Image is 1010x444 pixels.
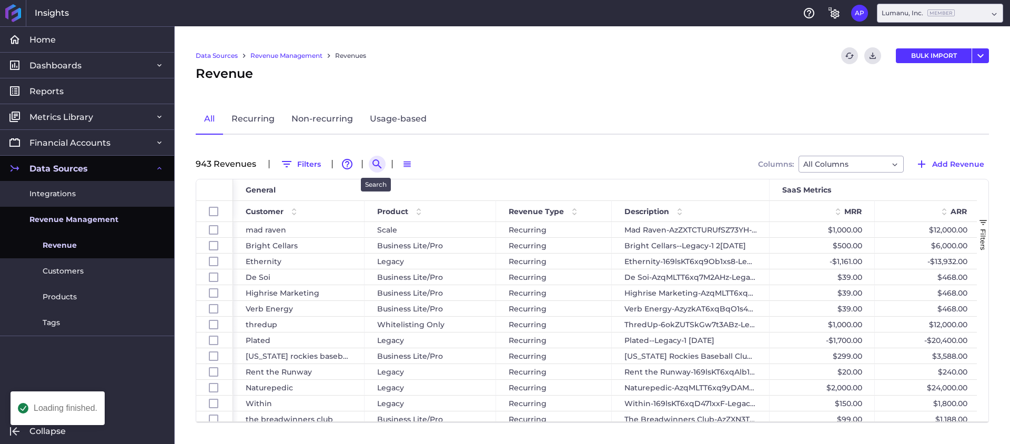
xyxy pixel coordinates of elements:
[612,380,770,395] div: Naturepedic-AzqMLTT6xq9yDAMS-Legacy-1 2[DATE]
[377,365,404,379] span: Legacy
[29,163,88,174] span: Data Sources
[377,412,443,427] span: Business Lite/Pro
[801,5,817,22] button: Help
[29,34,56,45] span: Home
[496,380,612,395] div: Recurring
[875,332,980,348] div: -$20,400.00
[196,254,233,269] div: Press SPACE to select this row.
[875,317,980,332] div: $12,000.00
[758,160,794,168] span: Columns:
[770,222,875,237] div: $1,000.00
[246,185,276,195] span: General
[196,396,233,411] div: Press SPACE to select this row.
[496,332,612,348] div: Recurring
[246,317,277,332] span: thredup
[43,317,60,328] span: Tags
[246,412,333,427] span: the breadwinners club
[377,238,443,253] span: Business Lite/Pro
[283,104,361,135] a: Non-recurring
[770,269,875,285] div: $39.00
[246,223,286,237] span: mad raven
[196,348,233,364] div: Press SPACE to select this row.
[196,51,238,60] a: Data Sources
[196,104,223,135] a: All
[612,317,770,332] div: ThredUp-6okZUTSkGw7t3ABz-Legacy-1 20[DATE]
[276,156,326,173] button: Filters
[196,301,233,317] div: Press SPACE to select this row.
[612,285,770,300] div: Highrise Marketing-AzqMLTT6xq6xTAHh-Legacy-1 2[DATE]
[361,104,435,135] a: Usage-based
[246,286,319,300] span: Highrise Marketing
[770,348,875,364] div: $299.00
[896,48,972,63] button: BULK IMPORT
[951,207,967,216] span: ARR
[841,47,858,64] button: Refresh
[246,380,293,395] span: Naturepedic
[851,5,868,22] button: User Menu
[770,396,875,411] div: $150.00
[770,411,875,427] div: $99.00
[250,51,322,60] a: Revenue Management
[377,396,404,411] span: Legacy
[875,348,980,364] div: $3,588.00
[196,411,233,427] div: Press SPACE to select this row.
[377,223,397,237] span: Scale
[496,238,612,253] div: Recurring
[34,404,97,412] div: Loading finished.
[377,286,443,300] span: Business Lite/Pro
[496,301,612,316] div: Recurring
[770,317,875,332] div: $1,000.00
[770,238,875,253] div: $500.00
[612,238,770,253] div: Bright Cellars--Legacy-1 2[DATE]
[979,229,987,250] span: Filters
[29,60,82,71] span: Dashboards
[246,254,281,269] span: Ethernity
[377,349,443,364] span: Business Lite/Pro
[877,4,1003,23] div: Dropdown select
[196,285,233,301] div: Press SPACE to select this row.
[875,411,980,427] div: $1,188.00
[882,8,955,18] div: Lumanu, Inc.
[875,301,980,316] div: $468.00
[612,269,770,285] div: De Soi-AzqMLTT6xq7M2AHz-Legacy-1 2[DATE]
[770,285,875,300] div: $39.00
[196,238,233,254] div: Press SPACE to select this row.
[246,396,272,411] span: Within
[612,301,770,316] div: Verb Energy-AzyzkAT6xqBqO1s4b-Legacy-1 2[DATE]
[875,396,980,411] div: $1,800.00
[496,411,612,427] div: Recurring
[377,254,404,269] span: Legacy
[196,364,233,380] div: Press SPACE to select this row.
[43,240,77,251] span: Revenue
[927,9,955,16] ins: Member
[875,364,980,379] div: $240.00
[377,207,408,216] span: Product
[496,348,612,364] div: Recurring
[196,160,262,168] div: 943 Revenue s
[246,333,270,348] span: Plated
[612,396,770,411] div: Within-169lsKT6xqD471xxF-Legacy-1 [DATE]
[246,301,293,316] span: Verb Energy
[911,156,989,173] button: Add Revenue
[29,86,64,97] span: Reports
[509,207,564,216] span: Revenue Type
[844,207,862,216] span: MRR
[496,364,612,379] div: Recurring
[196,269,233,285] div: Press SPACE to select this row.
[612,254,770,269] div: Ethernity-169lsKT6xq9Ob1xs8-Legacy-1 2[DATE]
[770,301,875,316] div: $39.00
[496,254,612,269] div: Recurring
[875,238,980,253] div: $6,000.00
[770,364,875,379] div: $20.00
[770,332,875,348] div: -$1,700.00
[875,285,980,300] div: $468.00
[782,185,831,195] span: SaaS Metrics
[43,291,77,302] span: Products
[803,158,849,170] span: All Columns
[496,269,612,285] div: Recurring
[826,5,843,22] button: General Settings
[196,222,233,238] div: Press SPACE to select this row.
[377,270,443,285] span: Business Lite/Pro
[799,156,904,173] div: Dropdown select
[875,269,980,285] div: $468.00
